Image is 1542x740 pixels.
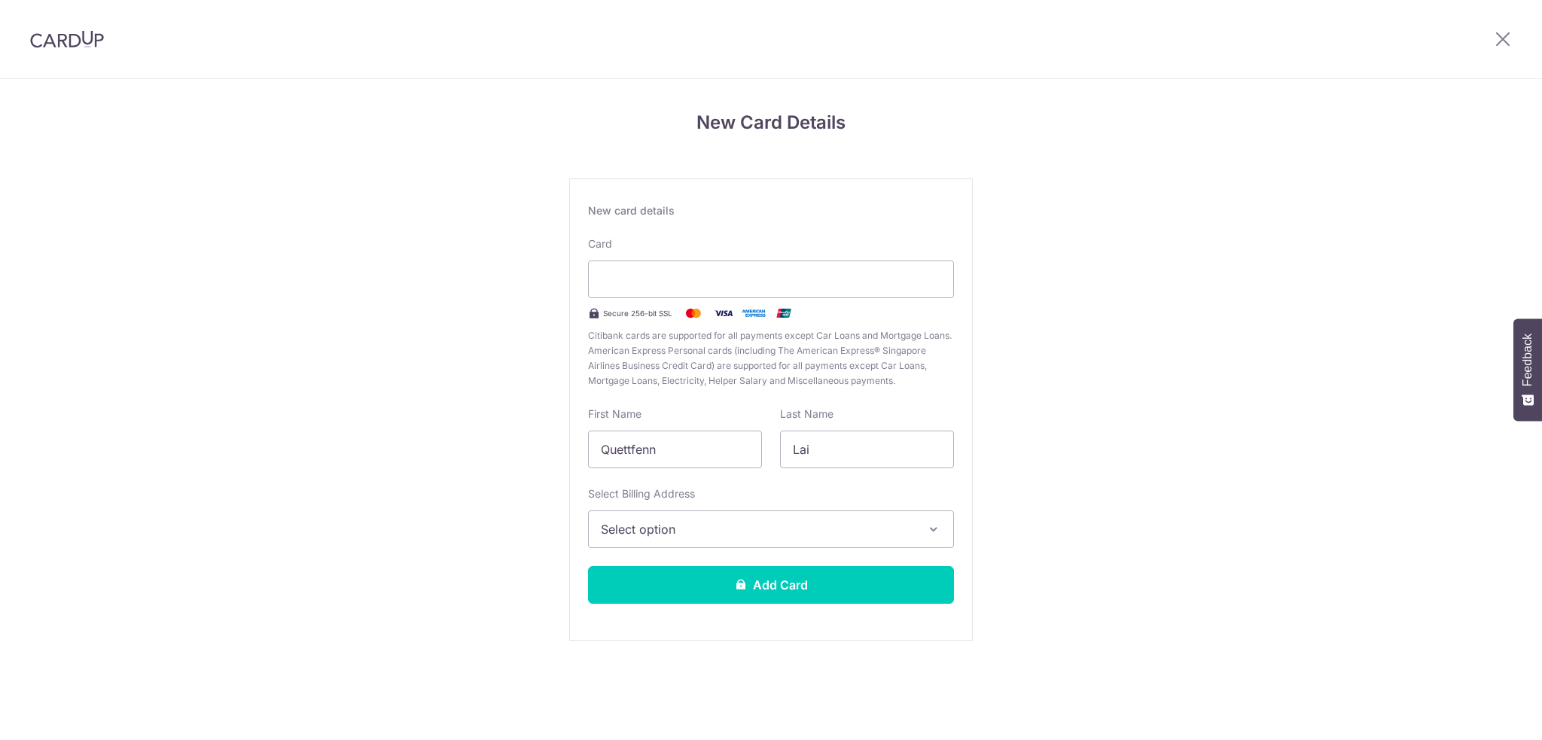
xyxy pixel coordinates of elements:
img: .alt.unionpay [769,304,799,322]
img: CardUp [30,30,104,48]
h4: New Card Details [569,109,973,136]
label: Select Billing Address [588,486,695,501]
button: Add Card [588,566,954,604]
input: Cardholder Last Name [780,431,954,468]
iframe: Secure card payment input frame [601,270,941,288]
span: Secure 256-bit SSL [603,307,672,319]
iframe: Opens a widget where you can find more information [1446,695,1527,732]
div: New card details [588,203,954,218]
button: Select option [588,510,954,548]
button: Feedback - Show survey [1513,318,1542,421]
label: Card [588,236,612,251]
span: Citibank cards are supported for all payments except Car Loans and Mortgage Loans. American Expre... [588,328,954,388]
span: Feedback [1521,333,1534,386]
img: Mastercard [678,304,709,322]
span: Select option [601,520,914,538]
img: Visa [709,304,739,322]
label: First Name [588,407,641,422]
label: Last Name [780,407,833,422]
img: .alt.amex [739,304,769,322]
input: Cardholder First Name [588,431,762,468]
